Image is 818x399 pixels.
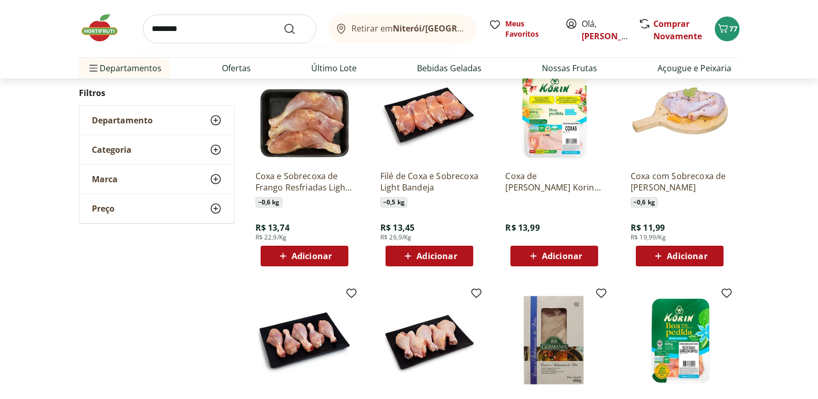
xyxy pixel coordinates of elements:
a: Último Lote [311,62,357,74]
button: Marca [79,165,234,194]
span: R$ 13,45 [380,222,414,233]
a: Coxa de [PERSON_NAME] Korin 600g [505,170,603,193]
button: Submit Search [283,23,308,35]
button: Menu [87,56,100,81]
span: R$ 13,99 [505,222,539,233]
span: Preço [92,203,115,214]
button: Retirar emNiterói/[GEOGRAPHIC_DATA] [329,14,476,43]
a: Comprar Novamente [653,18,702,42]
span: R$ 26,9/Kg [380,233,412,242]
a: Filé de Coxa e Sobrecoxa Light Bandeja [380,170,478,193]
span: Olá, [582,18,628,42]
span: Departamento [92,115,153,125]
input: search [143,14,316,43]
button: Adicionar [261,246,348,266]
img: Hortifruti [79,12,131,43]
img: Filé de Coxa e Sobrecoxa Light Bandeja [380,64,478,162]
span: Meus Favoritos [505,19,553,39]
img: Coxa de Frango Resfriada [380,291,478,389]
button: Adicionar [386,246,473,266]
span: Departamentos [87,56,162,81]
img: Coxa de Frango Congelada Korin 600g [505,64,603,162]
img: FILE COXA SOBRECOXA FGO CONG KORIN 600G [631,291,729,389]
span: ~ 0,6 kg [255,197,282,208]
span: ~ 0,6 kg [631,197,657,208]
button: Preço [79,194,234,223]
span: Marca [92,174,118,184]
button: Carrinho [715,17,740,41]
span: R$ 19,99/Kg [631,233,666,242]
button: Adicionar [510,246,598,266]
img: Coxa de Frango Resfriada Light [255,291,354,389]
span: Adicionar [416,252,457,260]
span: R$ 11,99 [631,222,665,233]
span: Adicionar [292,252,332,260]
a: Nossas Frutas [542,62,597,74]
img: Coxa e Sobrecoxa de Frango Resfriadas Light Unidade [255,64,354,162]
a: Coxa com Sobrecoxa de [PERSON_NAME] [631,170,729,193]
img: Coxa E Sobrecoxa De Pato 480G [505,291,603,389]
a: Açougue e Peixaria [657,62,731,74]
a: Bebidas Geladas [417,62,482,74]
span: R$ 22,9/Kg [255,233,287,242]
a: Coxa e Sobrecoxa de Frango Resfriadas Light Unidade [255,170,354,193]
button: Adicionar [636,246,724,266]
span: 77 [729,24,737,34]
span: R$ 13,74 [255,222,290,233]
span: Retirar em [351,24,466,33]
span: Categoria [92,145,132,155]
span: Adicionar [542,252,582,260]
span: Adicionar [667,252,707,260]
a: Ofertas [222,62,251,74]
button: Categoria [79,135,234,164]
b: Niterói/[GEOGRAPHIC_DATA] [393,23,510,34]
button: Departamento [79,106,234,135]
a: Meus Favoritos [489,19,553,39]
h2: Filtros [79,83,235,103]
span: ~ 0,5 kg [380,197,407,208]
a: [PERSON_NAME] [582,30,649,42]
img: Coxa com Sobrecoxa de Frango [631,64,729,162]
